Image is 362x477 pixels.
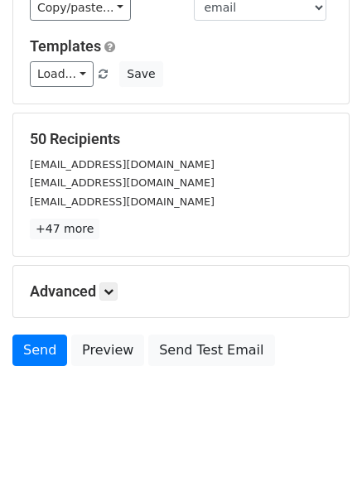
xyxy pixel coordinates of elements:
h5: Advanced [30,282,332,301]
iframe: Chat Widget [279,397,362,477]
small: [EMAIL_ADDRESS][DOMAIN_NAME] [30,158,215,171]
small: [EMAIL_ADDRESS][DOMAIN_NAME] [30,176,215,189]
a: Templates [30,37,101,55]
a: Load... [30,61,94,87]
h5: 50 Recipients [30,130,332,148]
small: [EMAIL_ADDRESS][DOMAIN_NAME] [30,195,215,208]
a: +47 more [30,219,99,239]
a: Send [12,335,67,366]
button: Save [119,61,162,87]
a: Send Test Email [148,335,274,366]
div: Widget Obrolan [279,397,362,477]
a: Preview [71,335,144,366]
